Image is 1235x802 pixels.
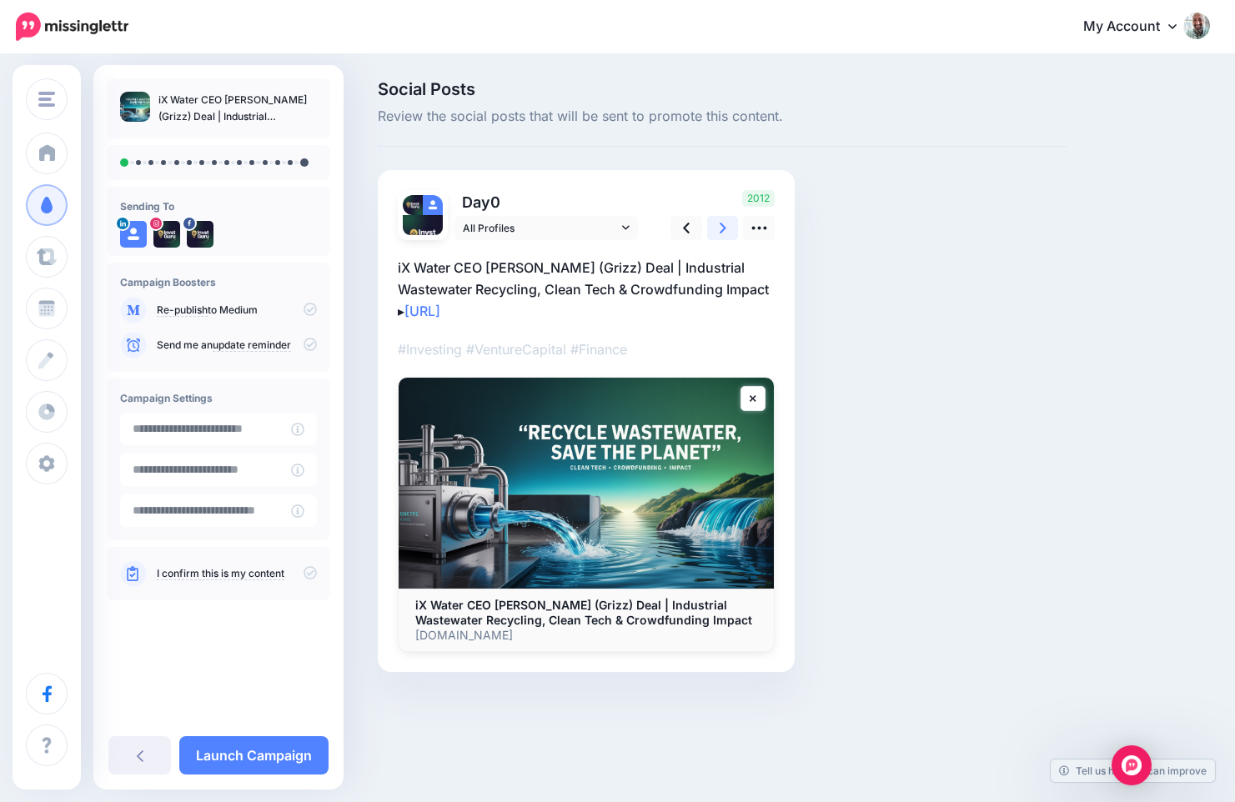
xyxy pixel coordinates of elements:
span: 2012 [742,190,775,207]
p: [DOMAIN_NAME] [415,628,757,643]
span: 0 [490,193,500,211]
img: 03f3ede8aae957c9add64c034f2db77d_thumb.jpg [120,92,150,122]
p: iX Water CEO [PERSON_NAME] (Grizz) Deal | Industrial Wastewater Recycling, Clean Tech & Crowdfund... [158,92,317,125]
p: Send me an [157,338,317,353]
p: to Medium [157,303,317,318]
a: I confirm this is my content [157,567,284,580]
a: All Profiles [454,216,638,240]
p: Day [454,190,640,214]
img: menu.png [38,92,55,107]
a: Tell us how we can improve [1051,759,1215,782]
img: 500636241_17843655336497570_6223560818517383544_n-bsa154745.jpg [403,215,443,255]
p: iX Water CEO [PERSON_NAME] (Grizz) Deal | Industrial Wastewater Recycling, Clean Tech & Crowdfund... [398,257,775,322]
img: user_default_image.png [423,195,443,215]
b: iX Water CEO [PERSON_NAME] (Grizz) Deal | Industrial Wastewater Recycling, Clean Tech & Crowdfund... [415,598,752,627]
a: update reminder [213,338,291,352]
img: 500306017_122099016968891698_547164407858047431_n-bsa154743.jpg [187,221,213,248]
h4: Campaign Settings [120,392,317,404]
img: user_default_image.png [120,221,147,248]
span: Review the social posts that will be sent to promote this content. [378,106,1067,128]
a: Re-publish [157,303,208,317]
img: 500306017_122099016968891698_547164407858047431_n-bsa154743.jpg [403,195,423,215]
span: Social Posts [378,81,1067,98]
span: All Profiles [463,219,618,237]
img: 500636241_17843655336497570_6223560818517383544_n-bsa154745.jpg [153,221,180,248]
p: #Investing #VentureCapital #Finance [398,338,775,360]
h4: Campaign Boosters [120,276,317,288]
div: Open Intercom Messenger [1112,745,1152,785]
img: Missinglettr [16,13,128,41]
a: [URL] [404,303,440,319]
h4: Sending To [120,200,317,213]
a: My Account [1067,7,1210,48]
img: iX Water CEO John (Grizz) Deal | Industrial Wastewater Recycling, Clean Tech & Crowdfunding Impact [399,378,774,588]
